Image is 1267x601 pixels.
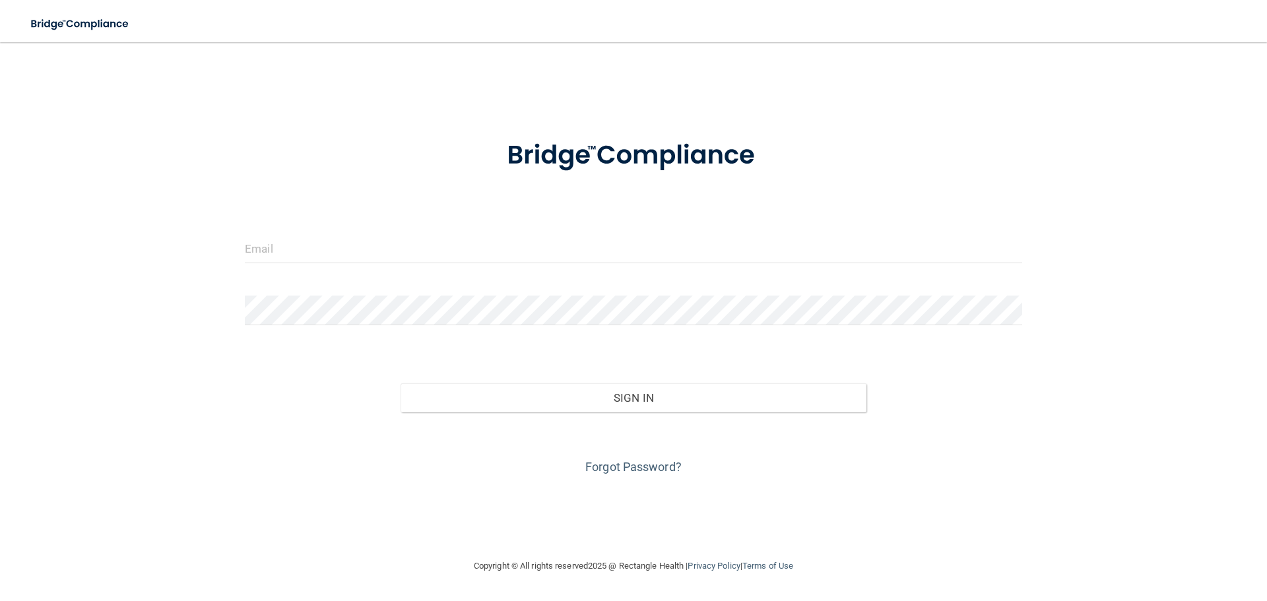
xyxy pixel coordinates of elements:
[688,561,740,571] a: Privacy Policy
[585,460,682,474] a: Forgot Password?
[742,561,793,571] a: Terms of Use
[393,545,874,587] div: Copyright © All rights reserved 2025 @ Rectangle Health | |
[480,121,787,190] img: bridge_compliance_login_screen.278c3ca4.svg
[245,234,1022,263] input: Email
[401,383,867,412] button: Sign In
[20,11,141,38] img: bridge_compliance_login_screen.278c3ca4.svg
